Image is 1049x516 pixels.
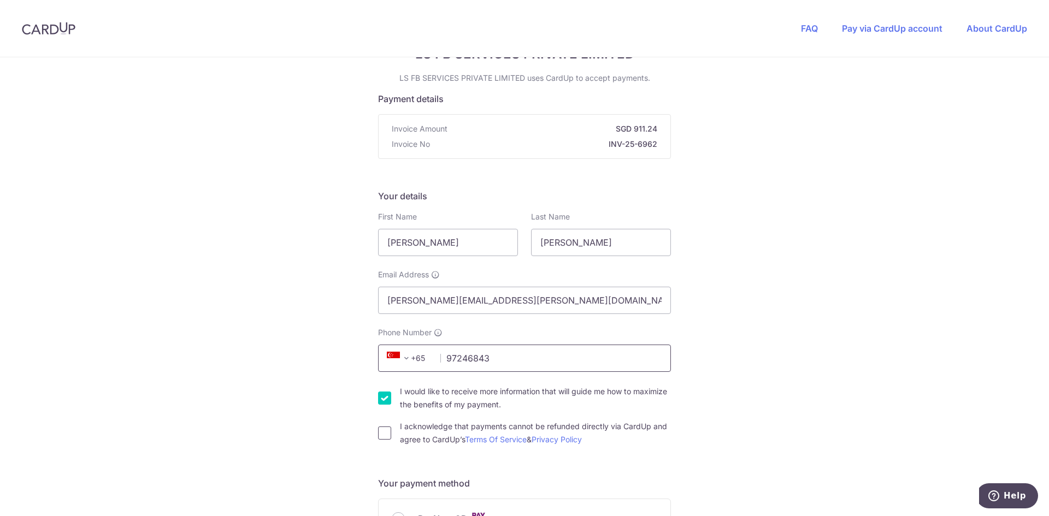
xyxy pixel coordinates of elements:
iframe: Opens a widget where you can find more information [979,483,1038,511]
h5: Payment details [378,92,671,105]
input: Email address [378,287,671,314]
h5: Your payment method [378,477,671,490]
span: +65 [384,352,433,365]
a: About CardUp [967,23,1027,34]
label: Last Name [531,211,570,222]
input: First name [378,229,518,256]
a: Pay via CardUp account [842,23,942,34]
input: Last name [531,229,671,256]
a: Terms Of Service [465,435,527,444]
span: Invoice No [392,139,430,150]
a: Privacy Policy [532,435,582,444]
label: First Name [378,211,417,222]
strong: SGD 911.24 [452,123,657,134]
label: I acknowledge that payments cannot be refunded directly via CardUp and agree to CardUp’s & [400,420,671,446]
span: Email Address [378,269,429,280]
img: CardUp [22,22,75,35]
p: LS FB SERVICES PRIVATE LIMITED uses CardUp to accept payments. [378,73,671,84]
label: I would like to receive more information that will guide me how to maximize the benefits of my pa... [400,385,671,411]
span: Phone Number [378,327,432,338]
strong: INV-25-6962 [434,139,657,150]
a: FAQ [801,23,818,34]
h5: Your details [378,189,671,203]
span: Invoice Amount [392,123,447,134]
span: +65 [387,352,413,365]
